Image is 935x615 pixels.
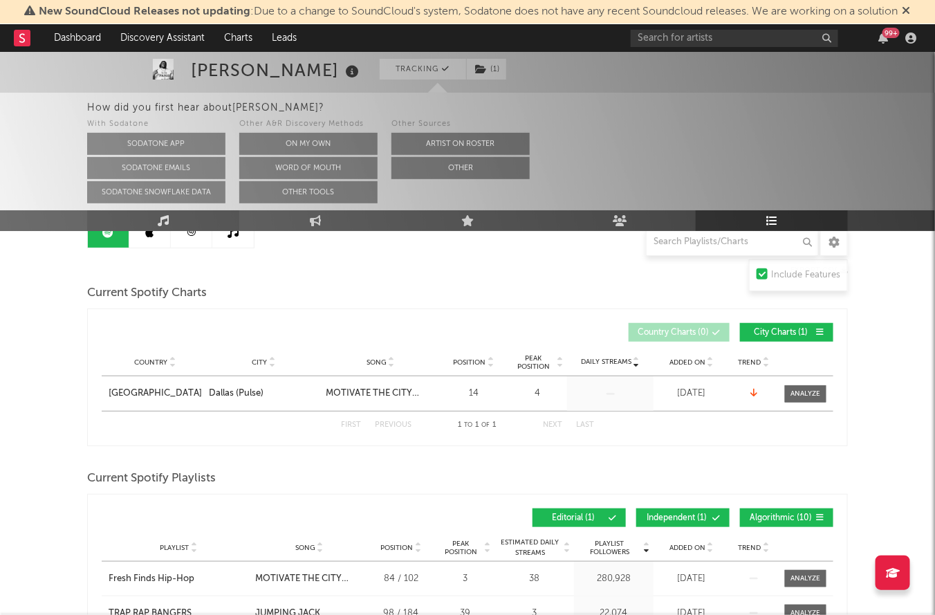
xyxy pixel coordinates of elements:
[577,572,650,586] div: 280,928
[239,157,378,179] button: Word Of Mouth
[214,24,262,52] a: Charts
[375,421,411,429] button: Previous
[341,421,361,429] button: First
[454,358,486,367] span: Position
[44,24,111,52] a: Dashboard
[638,329,709,337] span: Country Charts ( 0 )
[882,28,900,38] div: 99 +
[87,116,225,133] div: With Sodatone
[239,116,378,133] div: Other A&R Discovery Methods
[367,358,387,367] span: Song
[87,470,216,487] span: Current Spotify Playlists
[467,59,506,80] button: (1)
[439,572,491,586] div: 3
[87,100,935,116] div: How did you first hear about [PERSON_NAME] ?
[669,544,705,552] span: Added On
[439,540,483,556] span: Peak Position
[239,133,378,155] button: On My Own
[669,358,705,367] span: Added On
[135,358,168,367] span: Country
[465,422,473,428] span: to
[439,417,515,434] div: 1 1 1
[576,421,594,429] button: Last
[631,30,838,47] input: Search for artists
[87,285,207,302] span: Current Spotify Charts
[255,572,363,586] div: MOTIVATE THE CITY (REMIX) [feat. [US_STATE] 700 & Zillionaire Doe]
[326,387,436,401] a: MOTIVATE THE CITY (REMIX) [feat. [US_STATE] 700 & Zillionaire Doe]
[739,544,761,552] span: Trend
[109,572,248,586] a: Fresh Finds Hip-Hop
[466,59,507,80] span: ( 1 )
[380,59,466,80] button: Tracking
[391,133,530,155] button: Artist on Roster
[87,181,225,203] button: Sodatone Snowflake Data
[87,157,225,179] button: Sodatone Emails
[581,357,631,367] span: Daily Streams
[740,323,833,342] button: City Charts(1)
[295,544,315,552] span: Song
[512,354,555,371] span: Peak Position
[543,421,562,429] button: Next
[878,33,888,44] button: 99+
[160,544,189,552] span: Playlist
[902,6,911,17] span: Dismiss
[252,358,268,367] span: City
[629,323,730,342] button: Country Charts(0)
[512,387,564,401] div: 4
[771,267,840,284] div: Include Features
[443,387,505,401] div: 14
[39,6,251,17] span: New SoundCloud Releases not updating
[391,157,530,179] button: Other
[109,387,202,401] a: [GEOGRAPHIC_DATA]
[381,544,414,552] span: Position
[191,59,362,82] div: [PERSON_NAME]
[645,514,709,522] span: Independent ( 1 )
[577,540,642,556] span: Playlist Followers
[740,508,833,527] button: Algorithmic(10)
[749,514,813,522] span: Algorithmic ( 10 )
[87,133,225,155] button: Sodatone App
[482,422,490,428] span: of
[391,116,530,133] div: Other Sources
[370,572,432,586] div: 84 / 102
[533,508,626,527] button: Editorial(1)
[262,24,306,52] a: Leads
[209,387,319,401] a: Dallas (Pulse)
[39,6,898,17] span: : Due to a change to SoundCloud's system, Sodatone does not have any recent Soundcloud releases. ...
[498,538,562,558] span: Estimated Daily Streams
[739,358,761,367] span: Trend
[111,24,214,52] a: Discovery Assistant
[749,329,813,337] span: City Charts ( 1 )
[209,387,263,401] div: Dallas (Pulse)
[657,387,726,401] div: [DATE]
[498,572,571,586] div: 38
[657,572,726,586] div: [DATE]
[646,228,819,256] input: Search Playlists/Charts
[541,514,605,522] span: Editorial ( 1 )
[109,572,194,586] div: Fresh Finds Hip-Hop
[636,508,730,527] button: Independent(1)
[239,181,378,203] button: Other Tools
